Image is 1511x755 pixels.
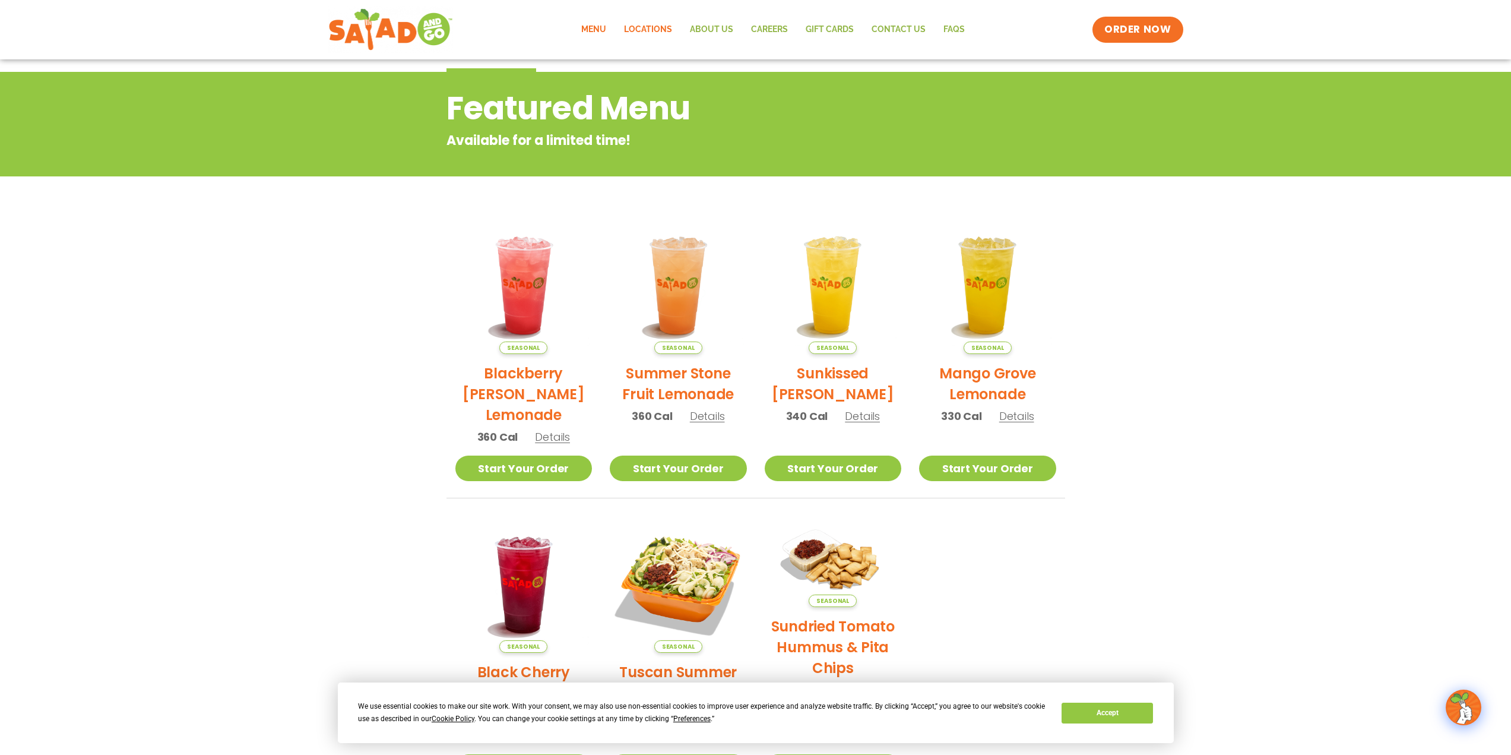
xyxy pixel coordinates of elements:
[742,16,797,43] a: Careers
[999,409,1034,424] span: Details
[964,342,1012,354] span: Seasonal
[499,342,547,354] span: Seasonal
[765,516,902,608] img: Product photo for Sundried Tomato Hummus & Pita Chips
[572,16,615,43] a: Menu
[338,683,1174,743] div: Cookie Consent Prompt
[610,456,747,481] a: Start Your Order
[446,84,970,132] h2: Featured Menu
[681,16,742,43] a: About Us
[1447,691,1480,724] img: wpChatIcon
[455,217,593,354] img: Product photo for Blackberry Bramble Lemonade
[477,429,518,445] span: 360 Cal
[446,131,970,150] p: Available for a limited time!
[432,715,474,723] span: Cookie Policy
[455,662,593,724] h2: Black Cherry Orchard Lemonade
[654,342,702,354] span: Seasonal
[499,640,547,653] span: Seasonal
[358,700,1047,725] div: We use essential cookies to make our site work. With your consent, we may also use non-essential ...
[765,616,902,678] h2: Sundried Tomato Hummus & Pita Chips
[809,342,857,354] span: Seasonal
[941,408,982,424] span: 330 Cal
[654,640,702,653] span: Seasonal
[1062,703,1153,724] button: Accept
[455,516,593,653] img: Product photo for Black Cherry Orchard Lemonade
[615,16,681,43] a: Locations
[610,363,747,405] h2: Summer Stone Fruit Lemonade
[610,516,747,653] img: Product photo for Tuscan Summer Salad
[797,16,863,43] a: GIFT CARDS
[919,363,1056,405] h2: Mango Grove Lemonade
[632,408,673,424] span: 360 Cal
[919,217,1056,354] img: Product photo for Mango Grove Lemonade
[673,715,711,723] span: Preferences
[455,363,593,425] h2: Blackberry [PERSON_NAME] Lemonade
[919,456,1056,481] a: Start Your Order
[1092,17,1183,43] a: ORDER NOW
[935,16,974,43] a: FAQs
[610,217,747,354] img: Product photo for Summer Stone Fruit Lemonade
[765,217,902,354] img: Product photo for Sunkissed Yuzu Lemonade
[863,16,935,43] a: Contact Us
[786,408,828,424] span: 340 Cal
[610,662,747,703] h2: Tuscan Summer Salad
[455,456,593,481] a: Start Your Order
[809,595,857,607] span: Seasonal
[845,409,880,424] span: Details
[535,429,570,444] span: Details
[765,456,902,481] a: Start Your Order
[1104,23,1171,37] span: ORDER NOW
[690,409,725,424] span: Details
[328,6,454,53] img: new-SAG-logo-768×292
[572,16,974,43] nav: Menu
[765,363,902,405] h2: Sunkissed [PERSON_NAME]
